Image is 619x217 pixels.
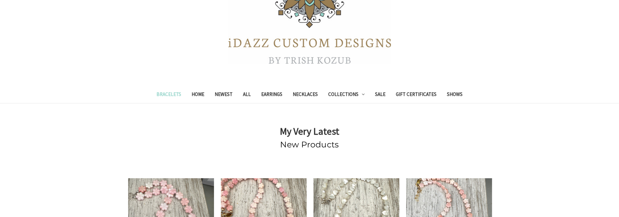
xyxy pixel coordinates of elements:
[370,87,391,103] a: Sale
[280,125,339,137] strong: My Very Latest
[209,87,238,103] a: Newest
[288,87,323,103] a: Necklaces
[238,87,256,103] a: All
[256,87,288,103] a: Earrings
[128,139,491,151] h2: New Products
[186,87,209,103] a: Home
[391,87,442,103] a: Gift Certificates
[323,87,370,103] a: Collections
[151,87,186,103] a: Bracelets
[442,87,468,103] a: Shows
